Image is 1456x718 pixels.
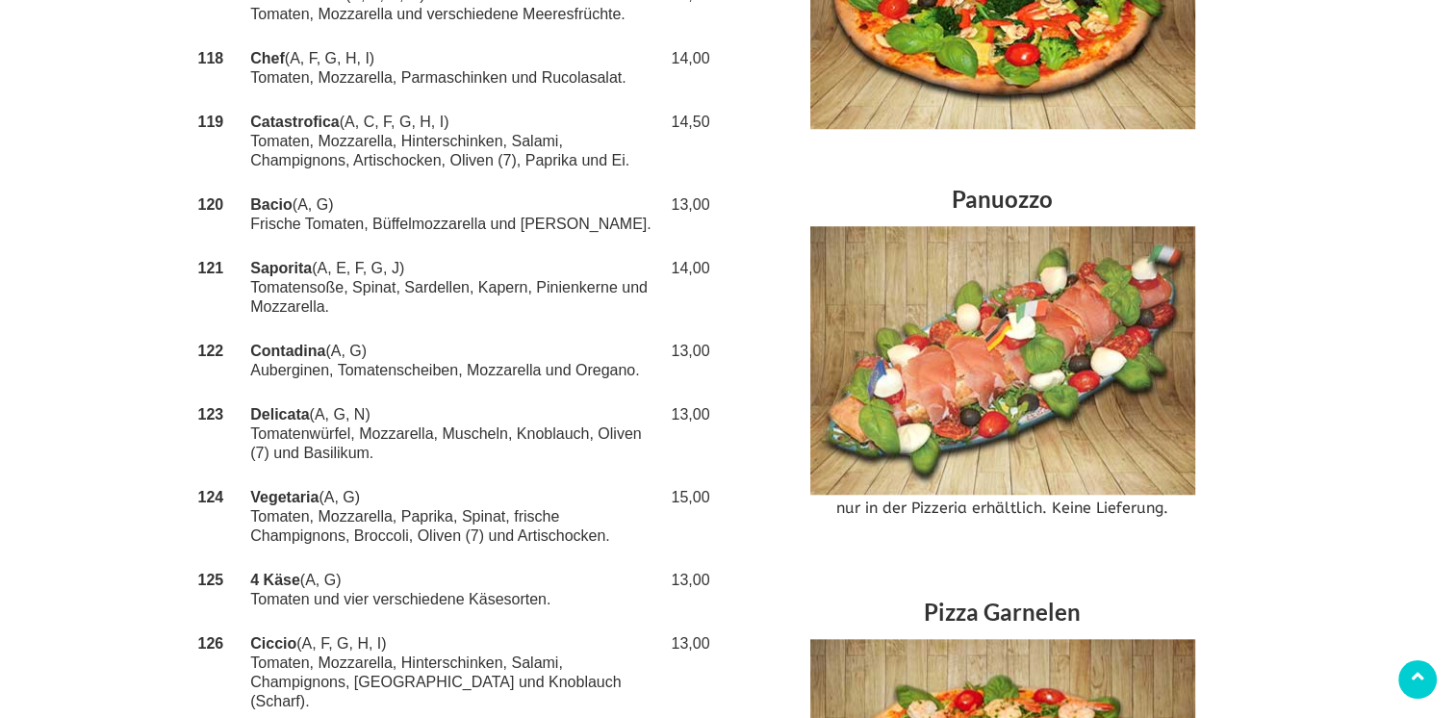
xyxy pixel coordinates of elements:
[250,572,300,588] strong: 4 Käse
[661,100,713,183] td: 14,50
[743,590,1263,639] h3: Pizza Garnelen
[246,329,661,393] td: (A, G) Auberginen, Tomatenscheiben, Mozzarella und Oregano.
[250,635,296,652] strong: Ciccio
[743,495,1263,523] p: nur in der Pizzeria erhältlich. Keine Lieferung.
[198,406,224,423] strong: 123
[661,558,713,622] td: 13,00
[810,226,1195,495] img: Speisekarte - Pizza Panuozzo
[250,196,293,213] strong: Bacio
[661,183,713,246] td: 13,00
[661,393,713,475] td: 13,00
[661,329,713,393] td: 13,00
[250,260,312,276] strong: Saporita
[250,50,285,66] strong: Chef
[246,558,661,622] td: (A, G) Tomaten und vier verschiedene Käsesorten.
[246,246,661,329] td: (A, E, F, G, J) Tomatensoße, Spinat, Sardellen, Kapern, Pinienkerne und Mozzarella.
[250,489,319,505] strong: Vegetaria
[198,489,224,505] strong: 124
[661,37,713,100] td: 14,00
[743,177,1263,226] h3: Panuozzo
[661,246,713,329] td: 14,00
[198,114,224,130] strong: 119
[661,475,713,558] td: 15,00
[246,100,661,183] td: (A, C, F, G, H, I) Tomaten, Mozzarella, Hinterschinken, Salami, Champignons, Artischocken, Oliven...
[246,37,661,100] td: (A, F, G, H, I) Tomaten, Mozzarella, Parmaschinken und Rucolasalat.
[250,406,309,423] strong: Delicata
[250,343,325,359] strong: Contadina
[198,50,224,66] strong: 118
[246,393,661,475] td: (A, G, N) Tomatenwürfel, Mozzarella, Muscheln, Knoblauch, Oliven (7) und Basilikum.
[198,260,224,276] strong: 121
[198,343,224,359] strong: 122
[246,183,661,246] td: (A, G) Frische Tomaten, Büffelmozzarella und [PERSON_NAME].
[246,475,661,558] td: (A, G) Tomaten, Mozzarella, Paprika, Spinat, frische Champignons, Broccoli, Oliven (7) und Artisc...
[198,196,224,213] strong: 120
[198,572,224,588] strong: 125
[198,635,224,652] strong: 126
[250,114,339,130] strong: Catastrofica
